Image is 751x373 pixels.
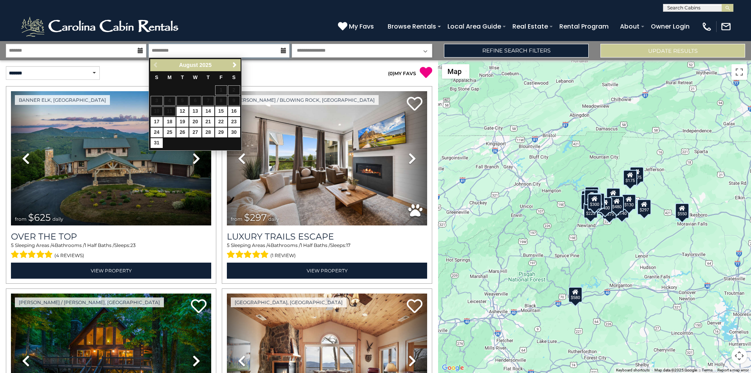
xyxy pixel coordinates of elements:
img: phone-regular-white.png [701,21,712,32]
a: 13 [189,106,201,116]
a: 15 [215,106,227,116]
a: Real Estate [508,20,552,33]
button: Map camera controls [731,348,747,364]
a: 21 [202,117,214,127]
img: thumbnail_167153549.jpeg [11,91,211,225]
a: Terms [702,368,713,372]
div: $480 [610,196,624,211]
span: 23 [130,242,136,248]
span: Friday [219,75,223,80]
span: from [15,216,27,222]
span: daily [52,216,63,222]
span: $625 [28,212,51,223]
a: 17 [151,117,163,127]
a: 26 [176,128,189,137]
div: $140 [615,202,629,218]
button: Change map style [442,64,469,79]
a: 22 [215,117,227,127]
span: Next [232,62,238,68]
a: 24 [151,128,163,137]
a: 19 [176,117,189,127]
div: $225 [584,203,598,218]
div: $175 [623,170,637,186]
div: Sleeping Areas / Bathrooms / Sleeps: [227,242,427,261]
a: View Property [11,263,211,279]
a: Rental Program [555,20,613,33]
span: daily [268,216,279,222]
div: $400 [598,197,612,213]
span: 5 [11,242,14,248]
a: 23 [228,117,240,127]
div: $125 [585,186,599,202]
span: $297 [244,212,267,223]
div: $300 [588,194,602,209]
span: Saturday [232,75,235,80]
span: ( ) [388,70,394,76]
span: 4 [52,242,55,248]
img: Google [440,363,466,373]
span: Map [447,67,462,76]
div: $349 [606,188,620,204]
a: 14 [202,106,214,116]
a: About [616,20,643,33]
span: 1 Half Baths / [84,242,114,248]
span: 5 [227,242,230,248]
div: $625 [591,193,605,209]
a: 29 [215,128,227,137]
a: (0)MY FAVS [388,70,416,76]
span: from [231,216,243,222]
img: White-1-2.png [20,15,182,38]
span: Sunday [155,75,158,80]
div: $425 [584,189,598,205]
div: $130 [622,194,636,210]
span: (1 review) [270,250,296,261]
a: Local Area Guide [444,20,505,33]
a: 25 [163,128,176,137]
span: My Favs [349,22,374,31]
button: Toggle fullscreen view [731,64,747,80]
a: 16 [228,106,240,116]
a: Add to favorites [407,96,422,113]
div: $297 [637,199,651,215]
div: $375 [602,203,616,219]
span: 0 [390,70,393,76]
a: 20 [189,117,201,127]
a: Browse Rentals [384,20,440,33]
a: Open this area in Google Maps (opens a new window) [440,363,466,373]
a: 18 [163,117,176,127]
a: Next [230,60,239,70]
a: Luxury Trails Escape [227,231,427,242]
span: 1 Half Baths / [300,242,330,248]
a: [PERSON_NAME] / [PERSON_NAME], [GEOGRAPHIC_DATA] [15,297,164,307]
div: $230 [581,194,595,209]
a: 28 [202,128,214,137]
span: Wednesday [193,75,198,80]
a: [PERSON_NAME] / Blowing Rock, [GEOGRAPHIC_DATA] [231,95,379,105]
button: Update Results [600,44,745,58]
a: Over The Top [11,231,211,242]
a: 12 [176,106,189,116]
a: Report a map error [717,368,749,372]
span: Tuesday [181,75,184,80]
span: 4 [268,242,271,248]
img: thumbnail_168695581.jpeg [227,91,427,225]
a: [GEOGRAPHIC_DATA], [GEOGRAPHIC_DATA] [231,297,347,307]
span: Map data ©2025 Google [654,368,697,372]
div: $175 [630,166,644,182]
div: $550 [675,203,689,218]
a: View Property [227,263,427,279]
a: 31 [151,138,163,148]
span: August [179,62,198,68]
span: Monday [167,75,172,80]
div: $580 [568,287,582,302]
button: Keyboard shortcuts [616,368,650,373]
span: 17 [346,242,350,248]
a: Add to favorites [407,298,422,315]
img: mail-regular-white.png [720,21,731,32]
a: 27 [189,128,201,137]
div: Sleeping Areas / Bathrooms / Sleeps: [11,242,211,261]
a: 30 [228,128,240,137]
span: Thursday [207,75,210,80]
